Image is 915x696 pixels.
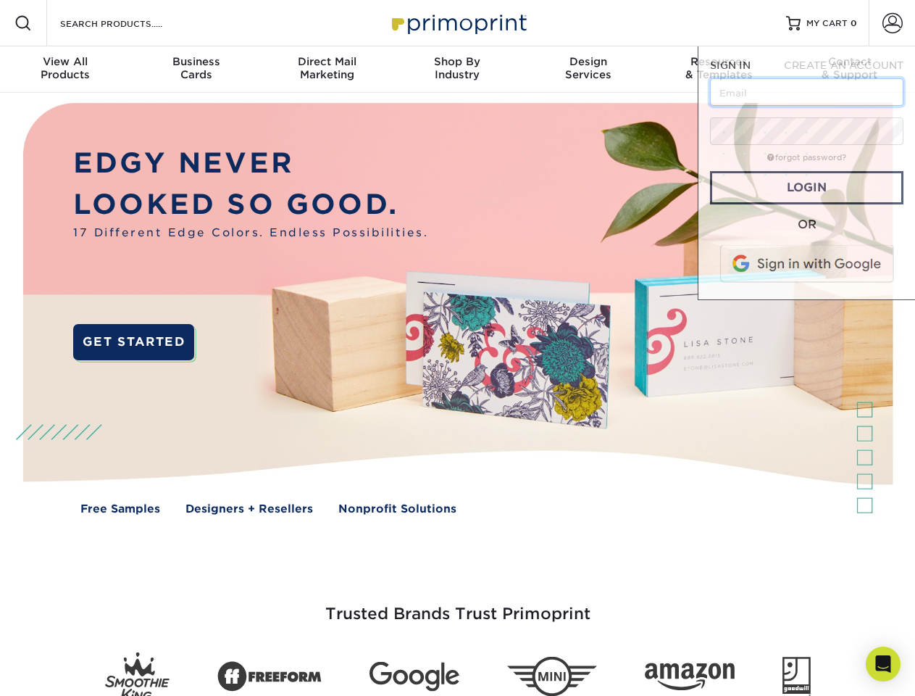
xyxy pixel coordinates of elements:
[710,59,751,71] span: SIGN IN
[262,46,392,93] a: Direct MailMarketing
[130,55,261,68] span: Business
[782,657,811,696] img: Goodwill
[653,55,784,81] div: & Templates
[34,570,882,641] h3: Trusted Brands Trust Primoprint
[653,46,784,93] a: Resources& Templates
[262,55,392,81] div: Marketing
[130,46,261,93] a: BusinessCards
[523,55,653,81] div: Services
[369,662,459,692] img: Google
[645,663,735,691] img: Amazon
[523,46,653,93] a: DesignServices
[784,59,903,71] span: CREATE AN ACCOUNT
[866,647,901,681] div: Open Intercom Messenger
[392,55,522,68] span: Shop By
[710,216,903,233] div: OR
[73,143,428,184] p: EDGY NEVER
[338,501,456,518] a: Nonprofit Solutions
[523,55,653,68] span: Design
[385,7,530,38] img: Primoprint
[653,55,784,68] span: Resources
[851,18,857,28] span: 0
[392,46,522,93] a: Shop ByIndustry
[73,225,428,241] span: 17 Different Edge Colors. Endless Possibilities.
[710,171,903,204] a: Login
[185,501,313,518] a: Designers + Resellers
[4,652,123,691] iframe: Google Customer Reviews
[80,501,160,518] a: Free Samples
[262,55,392,68] span: Direct Mail
[710,78,903,106] input: Email
[73,324,194,360] a: GET STARTED
[767,153,846,162] a: forgot password?
[806,17,848,30] span: MY CART
[392,55,522,81] div: Industry
[130,55,261,81] div: Cards
[59,14,200,32] input: SEARCH PRODUCTS.....
[73,184,428,225] p: LOOKED SO GOOD.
